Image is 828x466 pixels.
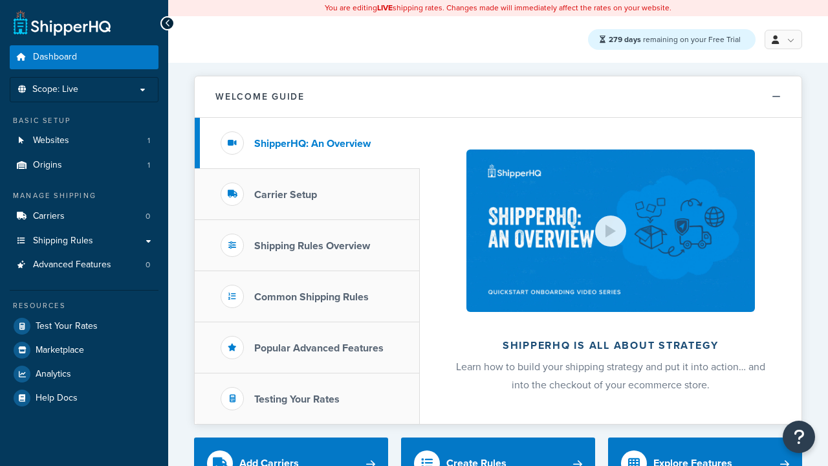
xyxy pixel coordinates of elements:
[36,345,84,356] span: Marketplace
[33,160,62,171] span: Origins
[33,236,93,247] span: Shipping Rules
[10,253,158,277] a: Advanced Features0
[147,135,150,146] span: 1
[10,115,158,126] div: Basic Setup
[215,92,305,102] h2: Welcome Guide
[254,138,371,150] h3: ShipperHQ: An Overview
[36,321,98,332] span: Test Your Rates
[33,260,111,271] span: Advanced Features
[146,260,150,271] span: 0
[10,205,158,228] li: Carriers
[456,359,765,392] span: Learn how to build your shipping strategy and put it into action… and into the checkout of your e...
[195,76,801,118] button: Welcome Guide
[254,394,340,405] h3: Testing Your Rates
[33,52,77,63] span: Dashboard
[254,240,370,252] h3: Shipping Rules Overview
[147,160,150,171] span: 1
[10,253,158,277] li: Advanced Features
[783,421,815,453] button: Open Resource Center
[36,369,71,380] span: Analytics
[10,300,158,311] div: Resources
[36,393,78,404] span: Help Docs
[10,153,158,177] li: Origins
[10,190,158,201] div: Manage Shipping
[10,315,158,338] a: Test Your Rates
[32,84,78,95] span: Scope: Live
[10,229,158,253] a: Shipping Rules
[254,189,317,201] h3: Carrier Setup
[33,135,69,146] span: Websites
[609,34,641,45] strong: 279 days
[10,386,158,410] a: Help Docs
[146,211,150,222] span: 0
[377,2,393,14] b: LIVE
[33,211,65,222] span: Carriers
[10,153,158,177] a: Origins1
[10,205,158,228] a: Carriers0
[254,291,369,303] h3: Common Shipping Rules
[10,362,158,386] a: Analytics
[609,34,741,45] span: remaining on your Free Trial
[10,129,158,153] li: Websites
[10,45,158,69] a: Dashboard
[466,150,755,312] img: ShipperHQ is all about strategy
[254,342,384,354] h3: Popular Advanced Features
[10,338,158,362] a: Marketplace
[454,340,767,351] h2: ShipperHQ is all about strategy
[10,129,158,153] a: Websites1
